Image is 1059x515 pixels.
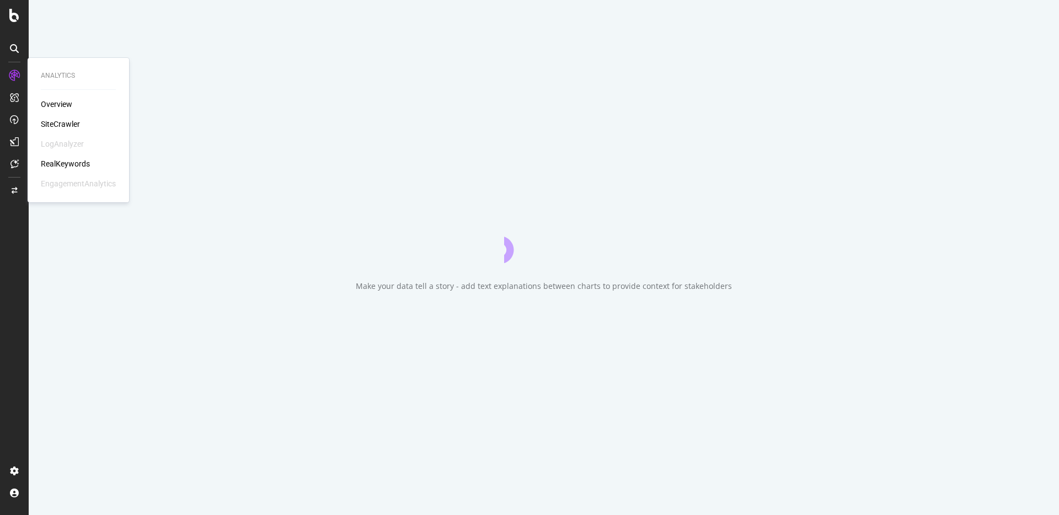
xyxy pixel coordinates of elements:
[504,223,584,263] div: animation
[41,71,116,81] div: Analytics
[356,281,732,292] div: Make your data tell a story - add text explanations between charts to provide context for stakeho...
[41,99,72,110] a: Overview
[41,138,84,149] div: LogAnalyzer
[41,178,116,189] div: EngagementAnalytics
[41,119,80,130] a: SiteCrawler
[41,158,90,169] a: RealKeywords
